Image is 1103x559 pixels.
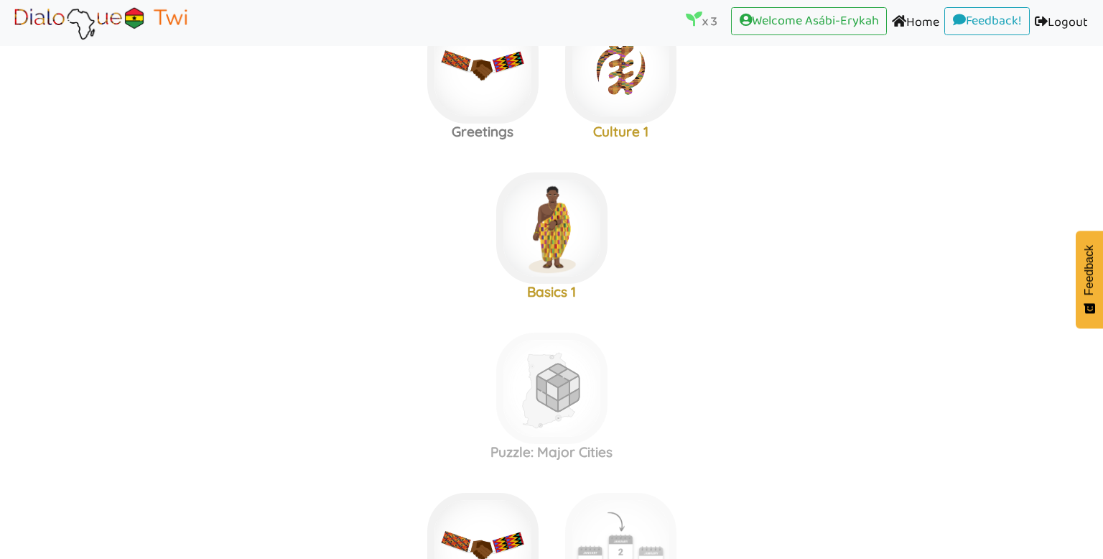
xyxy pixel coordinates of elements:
[483,284,620,300] h3: Basics 1
[565,12,676,124] img: adinkra_beredum.b0fe9998.png
[551,124,689,140] h3: Culture 1
[592,340,614,361] img: r5+QtVXYuttHLoUAAAAABJRU5ErkJggg==
[944,7,1030,36] a: Feedback!
[1076,231,1103,328] button: Feedback - Show survey
[10,5,191,41] img: Brand
[523,500,545,522] img: r5+QtVXYuttHLoUAAAAABJRU5ErkJggg==
[661,500,683,522] img: r5+QtVXYuttHLoUAAAAABJRU5ErkJggg==
[1030,7,1093,40] a: Logout
[686,11,717,31] p: x 3
[731,7,887,36] a: Welcome Asábi-Erykah
[414,124,551,140] h3: Greetings
[483,444,620,461] h3: Puzzle: Major Cities
[1083,245,1096,295] span: Feedback
[496,172,608,284] img: akan-man-gold.ebcf6999.png
[427,12,539,124] img: greetings.3fee7869.jpg
[496,333,608,444] img: ghana-cities-rubiks-dgray3.8c345a13.png
[887,7,944,40] a: Home
[592,180,614,201] img: r5+QtVXYuttHLoUAAAAABJRU5ErkJggg==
